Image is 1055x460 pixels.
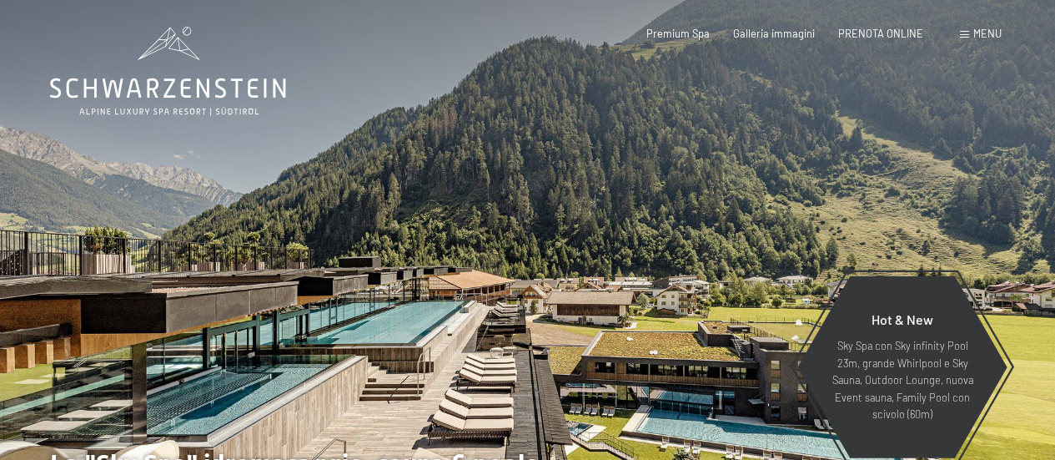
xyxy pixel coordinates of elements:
[733,27,815,40] a: Galleria immagini
[973,27,1002,40] span: Menu
[830,337,975,422] p: Sky Spa con Sky infinity Pool 23m, grande Whirlpool e Sky Sauna, Outdoor Lounge, nuova Event saun...
[796,275,1008,459] a: Hot & New Sky Spa con Sky infinity Pool 23m, grande Whirlpool e Sky Sauna, Outdoor Lounge, nuova ...
[646,27,710,40] a: Premium Spa
[872,311,933,327] span: Hot & New
[838,27,923,40] a: PRENOTA ONLINE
